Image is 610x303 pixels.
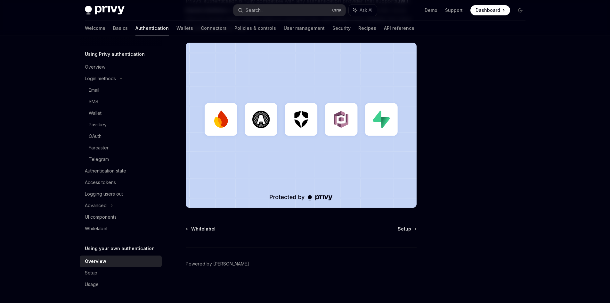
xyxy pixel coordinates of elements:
a: Basics [113,21,128,36]
div: Telegram [89,156,109,163]
a: Authentication state [80,165,162,177]
a: Passkey [80,119,162,130]
a: Overview [80,61,162,73]
div: UI components [85,213,117,221]
div: Access tokens [85,179,116,186]
a: Dashboard [470,5,510,15]
a: Wallets [176,21,193,36]
div: Wallet [89,109,102,117]
span: Setup [398,226,411,232]
a: Usage [80,279,162,290]
a: Logging users out [80,188,162,200]
div: Whitelabel [85,225,107,232]
div: SMS [89,98,98,105]
a: Support [445,7,463,13]
h5: Using your own authentication [85,245,155,252]
a: Wallet [80,107,162,119]
a: Overview [80,256,162,267]
img: JWT-based auth splash [186,43,417,208]
a: Welcome [85,21,105,36]
a: Whitelabel [80,223,162,234]
a: Setup [80,267,162,279]
a: Email [80,84,162,96]
a: API reference [384,21,414,36]
a: Authentication [135,21,169,36]
a: Setup [398,226,416,232]
div: Setup [85,269,97,277]
button: Toggle dark mode [515,5,525,15]
a: UI components [80,211,162,223]
a: Connectors [201,21,227,36]
div: Advanced [85,202,107,209]
a: Policies & controls [234,21,276,36]
div: Logging users out [85,190,123,198]
img: dark logo [85,6,125,15]
button: Search...CtrlK [233,4,346,16]
a: Access tokens [80,177,162,188]
h5: Using Privy authentication [85,50,145,58]
div: Passkey [89,121,107,129]
span: Dashboard [476,7,500,13]
span: Whitelabel [191,226,216,232]
a: Farcaster [80,142,162,154]
a: OAuth [80,130,162,142]
a: Security [332,21,351,36]
a: Whitelabel [186,226,216,232]
button: Ask AI [349,4,377,16]
a: SMS [80,96,162,107]
div: Usage [85,281,99,288]
div: OAuth [89,132,102,140]
a: User management [284,21,325,36]
span: Ask AI [360,7,372,13]
div: Email [89,86,99,94]
div: Authentication state [85,167,126,175]
a: Powered by [PERSON_NAME] [186,261,249,267]
a: Demo [425,7,437,13]
div: Overview [85,63,105,71]
div: Search... [246,6,264,14]
a: Recipes [358,21,376,36]
span: Ctrl K [332,8,342,13]
div: Overview [85,257,106,265]
div: Login methods [85,75,116,82]
a: Telegram [80,154,162,165]
div: Farcaster [89,144,109,152]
